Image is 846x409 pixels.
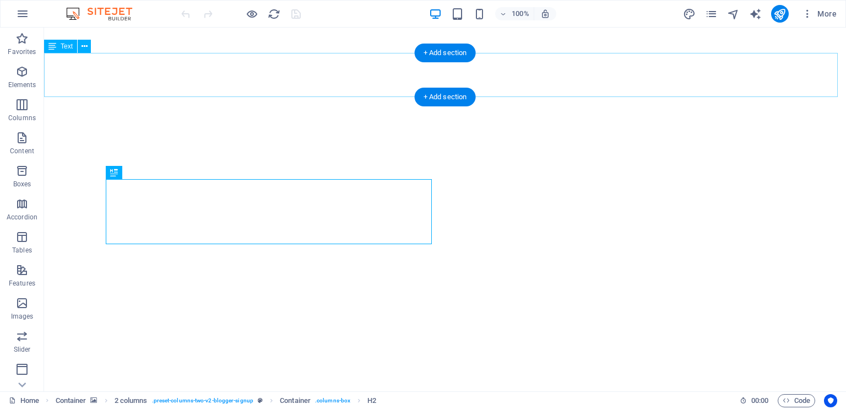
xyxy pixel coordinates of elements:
span: . preset-columns-two-v2-blogger-signup [152,394,253,407]
p: Accordion [7,213,37,222]
button: More [798,5,841,23]
p: Tables [12,246,32,255]
nav: breadcrumb [56,394,377,407]
button: reload [267,7,280,20]
button: design [683,7,696,20]
i: Reload page [268,8,280,20]
h6: Session time [740,394,769,407]
span: . columns-box [315,394,350,407]
i: Publish [773,8,786,20]
span: Click to select. Double-click to edit [367,394,376,407]
p: Boxes [13,180,31,189]
span: Click to select. Double-click to edit [115,394,148,407]
p: Features [9,279,35,288]
i: This element contains a background [90,397,97,403]
p: Favorites [8,47,36,56]
i: Navigator [727,8,740,20]
i: Pages (Ctrl+Alt+S) [705,8,718,20]
i: Design (Ctrl+Alt+Y) [683,8,696,20]
span: Click to select. Double-click to edit [56,394,86,407]
button: Usercentrics [824,394,837,407]
span: More [802,8,837,19]
button: publish [771,5,789,23]
span: : [759,396,761,405]
i: AI Writer [749,8,762,20]
div: + Add section [415,44,476,62]
p: Images [11,312,34,321]
h6: 100% [512,7,529,20]
button: pages [705,7,718,20]
i: This element is a customizable preset [258,397,263,403]
img: Editor Logo [63,7,146,20]
a: Click to cancel selection. Double-click to open Pages [9,394,39,407]
span: Click to select. Double-click to edit [280,394,311,407]
button: 100% [495,7,534,20]
p: Columns [8,114,36,122]
button: Click here to leave preview mode and continue editing [245,7,258,20]
button: text_generator [749,7,762,20]
button: Code [778,394,815,407]
span: 00 00 [751,394,768,407]
span: Code [783,394,810,407]
p: Elements [8,80,36,89]
p: Slider [14,345,31,354]
div: + Add section [415,88,476,106]
p: Content [10,147,34,155]
button: navigator [727,7,740,20]
span: Text [61,43,73,50]
i: On resize automatically adjust zoom level to fit chosen device. [540,9,550,19]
